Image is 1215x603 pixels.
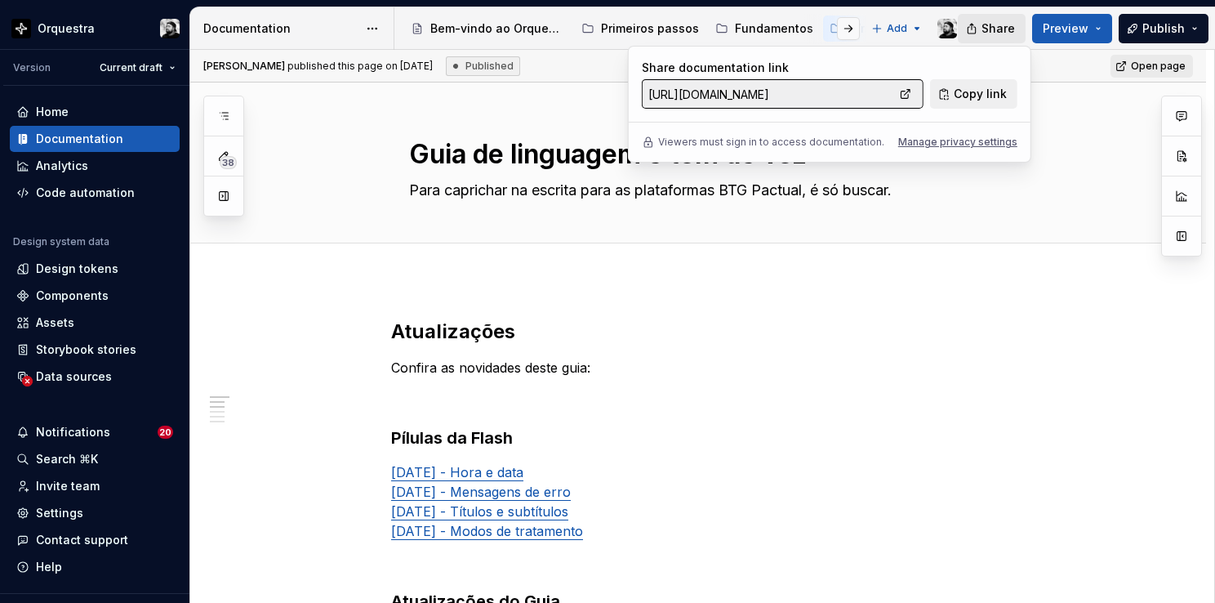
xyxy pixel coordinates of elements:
[36,559,62,575] div: Help
[13,235,109,248] div: Design system data
[981,20,1015,37] span: Share
[10,554,180,580] button: Help
[158,426,173,439] span: 20
[937,19,957,38] img: Lucas Angelo Marim
[391,503,568,520] a: [DATE] - Títulos e subtítulos
[36,261,118,277] div: Design tokens
[10,527,180,553] button: Contact support
[38,20,95,37] div: Orquestra
[3,11,186,46] button: OrquestraLucas Angelo Marim
[658,136,884,149] p: Viewers must sign in to access documentation.
[10,99,180,125] a: Home
[36,368,112,385] div: Data sources
[1110,55,1193,78] a: Open page
[10,256,180,282] a: Design tokens
[391,428,513,448] strong: Pílulas da Flash
[203,20,358,37] div: Documentation
[1142,20,1185,37] span: Publish
[642,60,923,76] p: Share documentation link
[10,419,180,445] button: Notifications20
[36,342,136,358] div: Storybook stories
[10,337,180,363] a: Storybook stories
[10,180,180,206] a: Code automation
[36,424,110,440] div: Notifications
[36,478,100,494] div: Invite team
[406,135,1023,174] textarea: Guia de linguagem e tom de voz
[601,20,699,37] div: Primeiros passos
[220,156,237,169] span: 38
[10,364,180,390] a: Data sources
[391,484,571,500] a: [DATE] - Mensagens de erro
[36,315,74,331] div: Assets
[709,16,820,42] a: Fundamentos
[887,22,907,35] span: Add
[404,16,572,42] a: Bem-vindo ao Orquestra!
[160,19,180,38] img: Lucas Angelo Marim
[36,158,88,174] div: Analytics
[203,60,433,73] span: published this page on [DATE]
[391,358,1044,377] p: Confira as novidades deste guia:
[36,288,109,304] div: Components
[36,532,128,548] div: Contact support
[10,500,180,526] a: Settings
[10,473,180,499] a: Invite team
[958,14,1026,43] button: Share
[1032,14,1112,43] button: Preview
[898,136,1017,149] button: Manage privacy settings
[391,319,1044,345] h2: Atualizações
[10,153,180,179] a: Analytics
[1131,60,1186,73] span: Open page
[866,17,928,40] button: Add
[11,19,31,38] img: 2d16a307-6340-4442-b48d-ad77c5bc40e7.png
[10,446,180,472] button: Search ⌘K
[1043,20,1088,37] span: Preview
[1119,14,1208,43] button: Publish
[575,16,705,42] a: Primeiros passos
[36,185,135,201] div: Code automation
[406,177,1023,203] textarea: Para caprichar na escrita para as plataformas BTG Pactual, é só buscar.
[391,464,523,480] a: [DATE] - Hora e data
[430,20,565,37] div: Bem-vindo ao Orquestra!
[391,523,583,539] a: [DATE] - Modos de tratamento
[10,310,180,336] a: Assets
[203,60,285,72] span: [PERSON_NAME]
[10,283,180,309] a: Components
[36,451,98,467] div: Search ⌘K
[36,131,123,147] div: Documentation
[446,56,520,76] div: Published
[930,79,1017,109] button: Copy link
[13,61,51,74] div: Version
[92,56,183,79] button: Current draft
[954,86,1007,102] span: Copy link
[735,20,813,37] div: Fundamentos
[36,104,69,120] div: Home
[404,12,863,45] div: Page tree
[10,126,180,152] a: Documentation
[100,61,162,74] span: Current draft
[36,505,83,521] div: Settings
